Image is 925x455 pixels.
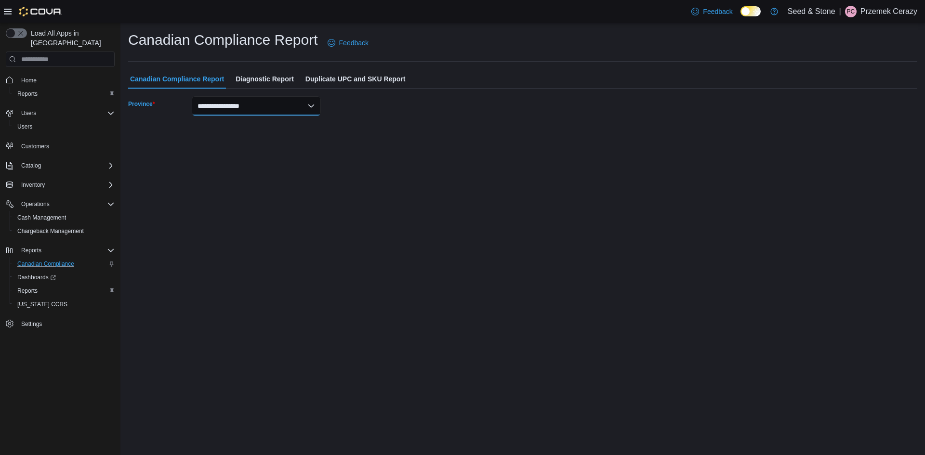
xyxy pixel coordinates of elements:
span: Load All Apps in [GEOGRAPHIC_DATA] [27,28,115,48]
span: Canadian Compliance [17,260,74,268]
h1: Canadian Compliance Report [128,30,318,50]
p: | [839,6,841,17]
a: Users [13,121,36,132]
span: Reports [13,285,115,297]
span: Inventory [17,179,115,191]
a: Dashboards [10,271,119,284]
span: Chargeback Management [17,227,84,235]
a: Settings [17,318,46,330]
span: [US_STATE] CCRS [17,300,67,308]
button: Users [10,120,119,133]
span: Users [17,107,115,119]
span: Reports [13,88,115,100]
button: Inventory [2,178,119,192]
span: Dashboards [13,272,115,283]
button: Home [2,73,119,87]
span: Reports [17,287,38,295]
img: Cova [19,7,62,16]
span: Users [13,121,115,132]
button: Users [2,106,119,120]
a: [US_STATE] CCRS [13,299,71,310]
span: Canadian Compliance [13,258,115,270]
button: Canadian Compliance [10,257,119,271]
button: Settings [2,317,119,331]
button: Cash Management [10,211,119,224]
nav: Complex example [6,69,115,356]
button: Chargeback Management [10,224,119,238]
span: Home [21,77,37,84]
span: Operations [17,198,115,210]
a: Feedback [324,33,372,52]
span: Reports [17,245,115,256]
span: Customers [17,140,115,152]
span: Dark Mode [740,16,741,17]
span: Duplicate UPC and SKU Report [305,69,406,89]
button: Catalog [2,159,119,172]
span: Cash Management [17,214,66,221]
p: Przemek Cerazy [860,6,917,17]
span: Inventory [21,181,45,189]
p: Seed & Stone [788,6,835,17]
span: Cash Management [13,212,115,223]
a: Home [17,75,40,86]
a: Cash Management [13,212,70,223]
span: PC [846,6,855,17]
a: Chargeback Management [13,225,88,237]
span: Dashboards [17,273,56,281]
span: Diagnostic Report [236,69,294,89]
button: Reports [2,244,119,257]
span: Catalog [17,160,115,171]
span: Home [17,74,115,86]
label: Province [128,100,155,108]
span: Chargeback Management [13,225,115,237]
span: Feedback [339,38,369,48]
div: Przemek Cerazy [845,6,857,17]
a: Reports [13,88,41,100]
button: Reports [17,245,45,256]
button: Customers [2,139,119,153]
span: Feedback [703,7,732,16]
a: Dashboards [13,272,60,283]
button: Reports [10,87,119,101]
button: Catalog [17,160,45,171]
span: Reports [17,90,38,98]
a: Feedback [687,2,736,21]
button: Users [17,107,40,119]
span: Settings [21,320,42,328]
span: Users [17,123,32,130]
input: Dark Mode [740,6,761,16]
button: Operations [2,197,119,211]
a: Canadian Compliance [13,258,78,270]
span: Users [21,109,36,117]
span: Canadian Compliance Report [130,69,224,89]
span: Settings [17,318,115,330]
a: Customers [17,141,53,152]
span: Washington CCRS [13,299,115,310]
button: Inventory [17,179,49,191]
button: Operations [17,198,53,210]
span: Operations [21,200,50,208]
button: [US_STATE] CCRS [10,298,119,311]
span: Catalog [21,162,41,169]
a: Reports [13,285,41,297]
span: Customers [21,143,49,150]
button: Reports [10,284,119,298]
span: Reports [21,247,41,254]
